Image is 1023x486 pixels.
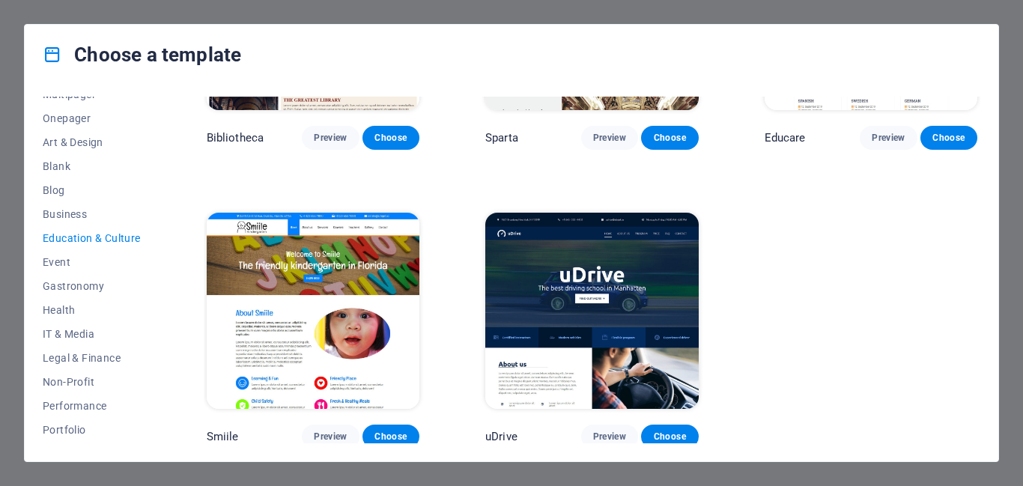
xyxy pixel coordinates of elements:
[362,425,419,449] button: Choose
[641,126,698,150] button: Choose
[932,132,965,144] span: Choose
[653,431,686,443] span: Choose
[485,429,517,444] p: uDrive
[581,425,638,449] button: Preview
[860,126,917,150] button: Preview
[43,202,141,226] button: Business
[43,322,141,346] button: IT & Media
[641,425,698,449] button: Choose
[43,208,141,220] span: Business
[43,130,141,154] button: Art & Design
[314,132,347,144] span: Preview
[43,328,141,340] span: IT & Media
[43,106,141,130] button: Onepager
[362,126,419,150] button: Choose
[653,132,686,144] span: Choose
[43,394,141,418] button: Performance
[43,136,141,148] span: Art & Design
[43,346,141,370] button: Legal & Finance
[593,132,626,144] span: Preview
[207,130,264,145] p: Bibliotheca
[872,132,905,144] span: Preview
[485,213,698,409] img: uDrive
[43,160,141,172] span: Blank
[43,250,141,274] button: Event
[207,429,239,444] p: Smiile
[43,226,141,250] button: Education & Culture
[43,442,141,466] button: Services
[43,178,141,202] button: Blog
[593,431,626,443] span: Preview
[43,376,141,388] span: Non-Profit
[314,431,347,443] span: Preview
[374,431,407,443] span: Choose
[581,126,638,150] button: Preview
[207,213,419,409] img: Smiile
[302,425,359,449] button: Preview
[43,43,241,67] h4: Choose a template
[43,256,141,268] span: Event
[302,126,359,150] button: Preview
[43,154,141,178] button: Blank
[43,184,141,196] span: Blog
[43,400,141,412] span: Performance
[43,370,141,394] button: Non-Profit
[43,298,141,322] button: Health
[43,112,141,124] span: Onepager
[920,126,977,150] button: Choose
[374,132,407,144] span: Choose
[765,130,806,145] p: Educare
[43,352,141,364] span: Legal & Finance
[43,274,141,298] button: Gastronomy
[43,232,141,244] span: Education & Culture
[485,130,518,145] p: Sparta
[43,424,141,436] span: Portfolio
[43,304,141,316] span: Health
[43,418,141,442] button: Portfolio
[43,280,141,292] span: Gastronomy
